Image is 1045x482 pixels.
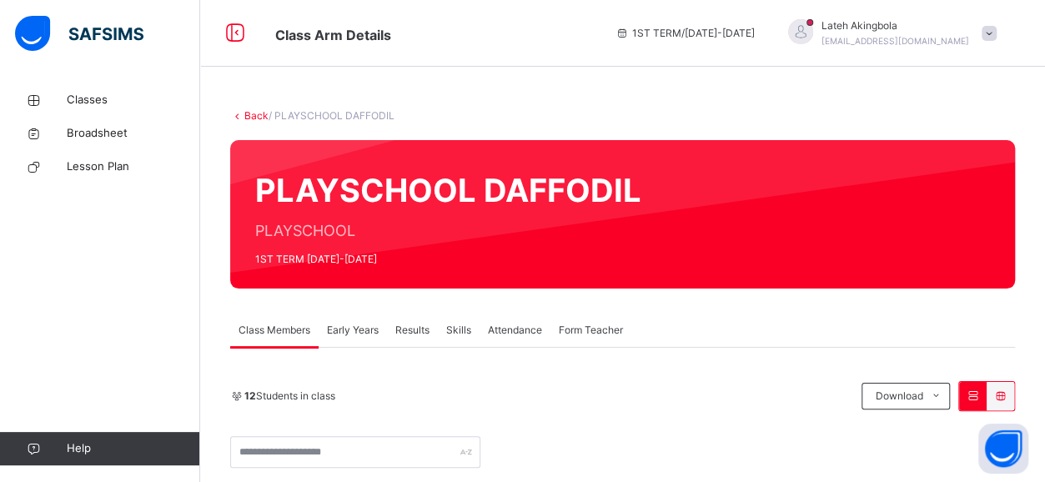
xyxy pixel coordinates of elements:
[559,323,623,338] span: Form Teacher
[67,440,199,457] span: Help
[269,109,394,122] span: / PLAYSCHOOL DAFFODIL
[15,16,143,51] img: safsims
[395,323,430,338] span: Results
[255,252,641,267] span: 1ST TERM [DATE]-[DATE]
[239,323,310,338] span: Class Members
[244,109,269,122] a: Back
[244,389,335,404] span: Students in class
[67,158,200,175] span: Lesson Plan
[244,389,256,402] b: 12
[67,125,200,142] span: Broadsheet
[67,92,200,108] span: Classes
[615,26,755,41] span: session/term information
[821,36,969,46] span: [EMAIL_ADDRESS][DOMAIN_NAME]
[446,323,471,338] span: Skills
[821,18,969,33] span: Lateh Akingbola
[488,323,542,338] span: Attendance
[327,323,379,338] span: Early Years
[875,389,922,404] span: Download
[978,424,1028,474] button: Open asap
[275,27,391,43] span: Class Arm Details
[771,18,1005,48] div: LatehAkingbola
